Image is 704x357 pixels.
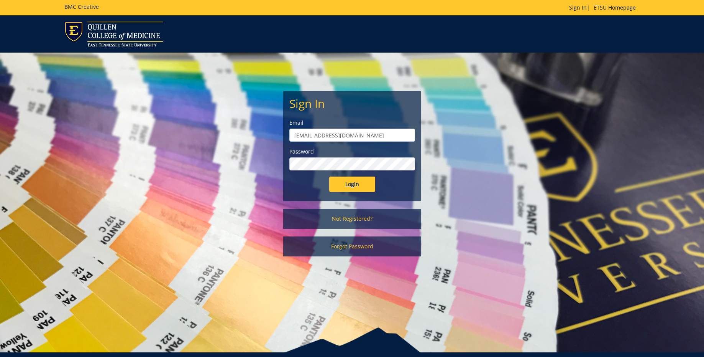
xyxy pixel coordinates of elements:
a: Sign In [569,4,587,11]
h5: BMC Creative [64,4,99,10]
a: Not Registered? [283,209,421,229]
img: ETSU logo [64,21,163,46]
label: Email [289,119,415,127]
p: | [569,4,640,12]
label: Password [289,148,415,155]
input: Login [329,177,375,192]
h2: Sign In [289,97,415,110]
a: Forgot Password [283,236,421,256]
a: ETSU Homepage [590,4,640,11]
